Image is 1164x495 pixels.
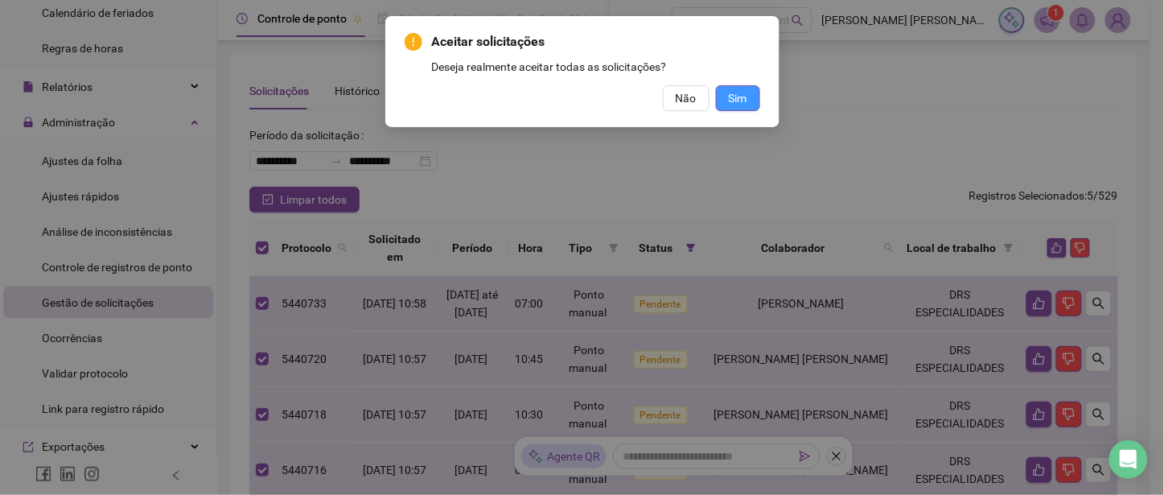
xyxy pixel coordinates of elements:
div: Deseja realmente aceitar todas as solicitações? [432,58,760,76]
button: Sim [716,85,760,111]
span: Não [676,89,697,107]
div: Open Intercom Messenger [1109,440,1148,479]
span: Sim [729,89,747,107]
span: Aceitar solicitações [432,32,760,52]
button: Não [663,85,710,111]
span: exclamation-circle [405,33,422,51]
